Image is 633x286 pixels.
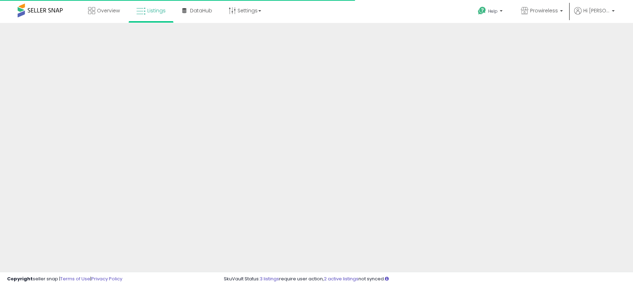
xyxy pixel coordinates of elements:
i: Click here to read more about un-synced listings. [385,276,389,281]
a: 2 active listings [324,275,358,282]
a: Privacy Policy [91,275,122,282]
span: Overview [97,7,120,14]
i: Get Help [478,6,486,15]
a: 3 listings [260,275,279,282]
span: Help [488,8,498,14]
div: seller snap | | [7,276,122,282]
a: Help [472,1,510,23]
a: Hi [PERSON_NAME] [574,7,615,23]
span: Hi [PERSON_NAME] [583,7,610,14]
span: Listings [147,7,166,14]
strong: Copyright [7,275,33,282]
span: DataHub [190,7,212,14]
a: Terms of Use [60,275,90,282]
span: Prowireless [530,7,558,14]
div: SkuVault Status: require user action, not synced. [224,276,626,282]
